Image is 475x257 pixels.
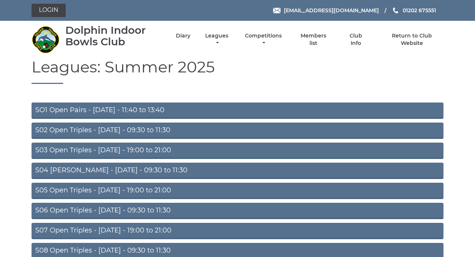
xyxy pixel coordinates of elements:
a: SO1 Open Pairs - [DATE] - 11:40 to 13:40 [32,103,443,119]
div: Dolphin Indoor Bowls Club [65,25,163,48]
a: S06 Open Triples - [DATE] - 09:30 to 11:30 [32,203,443,219]
span: 01202 675551 [403,7,436,14]
h1: Leagues: Summer 2025 [32,58,443,84]
a: Return to Club Website [381,32,443,47]
a: S05 Open Triples - [DATE] - 19:00 to 21:00 [32,183,443,199]
a: Phone us 01202 675551 [392,6,436,14]
a: Login [32,4,66,17]
a: Competitions [243,32,284,47]
img: Dolphin Indoor Bowls Club [32,26,59,53]
a: S03 Open Triples - [DATE] - 19:00 to 21:00 [32,143,443,159]
a: Leagues [203,32,230,47]
a: Email [EMAIL_ADDRESS][DOMAIN_NAME] [273,6,379,14]
img: Email [273,8,281,13]
a: Club Info [344,32,368,47]
a: S07 Open Triples - [DATE] - 19:00 to 21:00 [32,223,443,239]
span: [EMAIL_ADDRESS][DOMAIN_NAME] [284,7,379,14]
a: Members list [297,32,331,47]
a: S02 Open Triples - [DATE] - 09:30 to 11:30 [32,123,443,139]
a: S04 [PERSON_NAME] - [DATE] - 09:30 to 11:30 [32,163,443,179]
img: Phone us [393,7,398,13]
a: Diary [176,32,190,39]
